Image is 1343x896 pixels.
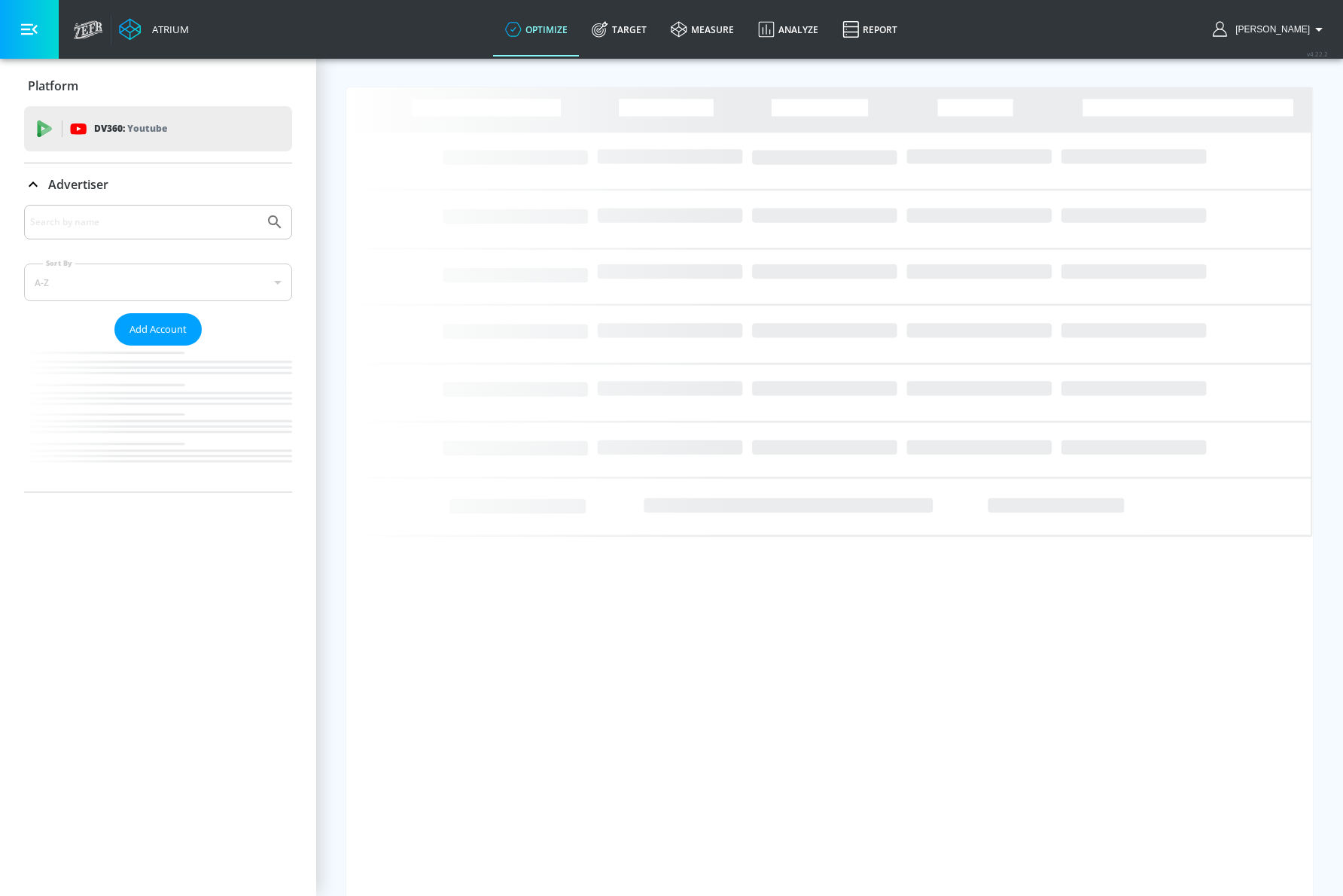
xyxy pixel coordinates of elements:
p: DV360: [94,120,167,137]
input: Search by name [30,212,258,232]
label: Sort By [43,258,75,268]
div: A-Z [24,264,292,301]
div: Advertiser [24,205,292,492]
a: Atrium [119,18,189,41]
span: Add Account [129,321,187,338]
div: Advertiser [24,163,292,206]
div: Atrium [146,23,189,36]
button: [PERSON_NAME] [1213,20,1328,38]
span: login as: lekhraj.bhadava@zefr.com [1229,24,1310,35]
p: Youtube [127,120,167,136]
a: Analyze [746,2,830,56]
a: measure [659,2,746,56]
div: DV360: Youtube [24,106,292,151]
p: Platform [28,78,78,94]
a: optimize [493,2,580,56]
p: Advertiser [48,176,108,193]
div: Platform [24,65,292,107]
a: Target [580,2,659,56]
button: Add Account [114,313,202,346]
nav: list of Advertiser [24,346,292,492]
a: Report [830,2,909,56]
span: v 4.22.2 [1307,50,1328,58]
